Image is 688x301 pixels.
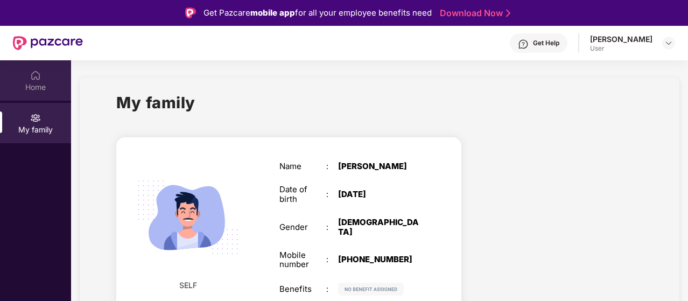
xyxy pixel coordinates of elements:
[326,190,338,199] div: :
[338,162,420,171] div: [PERSON_NAME]
[185,8,196,18] img: Logo
[125,155,250,279] img: svg+xml;base64,PHN2ZyB4bWxucz0iaHR0cDovL3d3dy53My5vcmcvMjAwMC9zdmciIHdpZHRoPSIyMjQiIGhlaWdodD0iMT...
[338,218,420,237] div: [DEMOGRAPHIC_DATA]
[279,185,326,204] div: Date of birth
[326,222,338,232] div: :
[203,6,432,19] div: Get Pazcare for all your employee benefits need
[30,70,41,81] img: svg+xml;base64,PHN2ZyBpZD0iSG9tZSIgeG1sbnM9Imh0dHA6Ly93d3cudzMub3JnLzIwMDAvc3ZnIiB3aWR0aD0iMjAiIG...
[590,44,652,53] div: User
[338,190,420,199] div: [DATE]
[590,34,652,44] div: [PERSON_NAME]
[250,8,295,18] strong: mobile app
[279,222,326,232] div: Gender
[533,39,559,47] div: Get Help
[518,39,529,50] img: svg+xml;base64,PHN2ZyBpZD0iSGVscC0zMngzMiIgeG1sbnM9Imh0dHA6Ly93d3cudzMub3JnLzIwMDAvc3ZnIiB3aWR0aD...
[338,255,420,264] div: [PHONE_NUMBER]
[326,255,338,264] div: :
[179,279,197,291] span: SELF
[326,284,338,294] div: :
[338,283,404,296] img: svg+xml;base64,PHN2ZyB4bWxucz0iaHR0cDovL3d3dy53My5vcmcvMjAwMC9zdmciIHdpZHRoPSIxMjIiIGhlaWdodD0iMj...
[279,250,326,270] div: Mobile number
[279,162,326,171] div: Name
[440,8,507,19] a: Download Now
[326,162,338,171] div: :
[30,113,41,123] img: svg+xml;base64,PHN2ZyB3aWR0aD0iMjAiIGhlaWdodD0iMjAiIHZpZXdCb3g9IjAgMCAyMCAyMCIgZmlsbD0ibm9uZSIgeG...
[506,8,510,19] img: Stroke
[13,36,83,50] img: New Pazcare Logo
[116,90,195,115] h1: My family
[664,39,673,47] img: svg+xml;base64,PHN2ZyBpZD0iRHJvcGRvd24tMzJ4MzIiIHhtbG5zPSJodHRwOi8vd3d3LnczLm9yZy8yMDAwL3N2ZyIgd2...
[279,284,326,294] div: Benefits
